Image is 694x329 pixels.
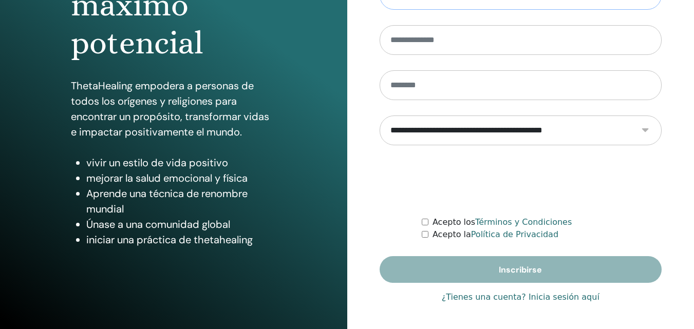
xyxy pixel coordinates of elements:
font: Acepto la [433,229,471,239]
font: Únase a una comunidad global [86,218,230,231]
iframe: reCAPTCHA [442,161,598,201]
font: Acepto los [433,217,475,227]
font: Aprende una técnica de renombre mundial [86,187,248,216]
font: vivir un estilo de vida positivo [86,156,228,169]
a: Términos y Condiciones [475,217,572,227]
font: ¿Tienes una cuenta? Inicia sesión aquí [442,292,599,302]
a: ¿Tienes una cuenta? Inicia sesión aquí [442,291,599,303]
a: Política de Privacidad [471,229,558,239]
font: mejorar la salud emocional y física [86,171,248,185]
font: iniciar una práctica de thetahealing [86,233,253,246]
font: ThetaHealing empodera a personas de todos los orígenes y religiones para encontrar un propósito, ... [71,79,269,139]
